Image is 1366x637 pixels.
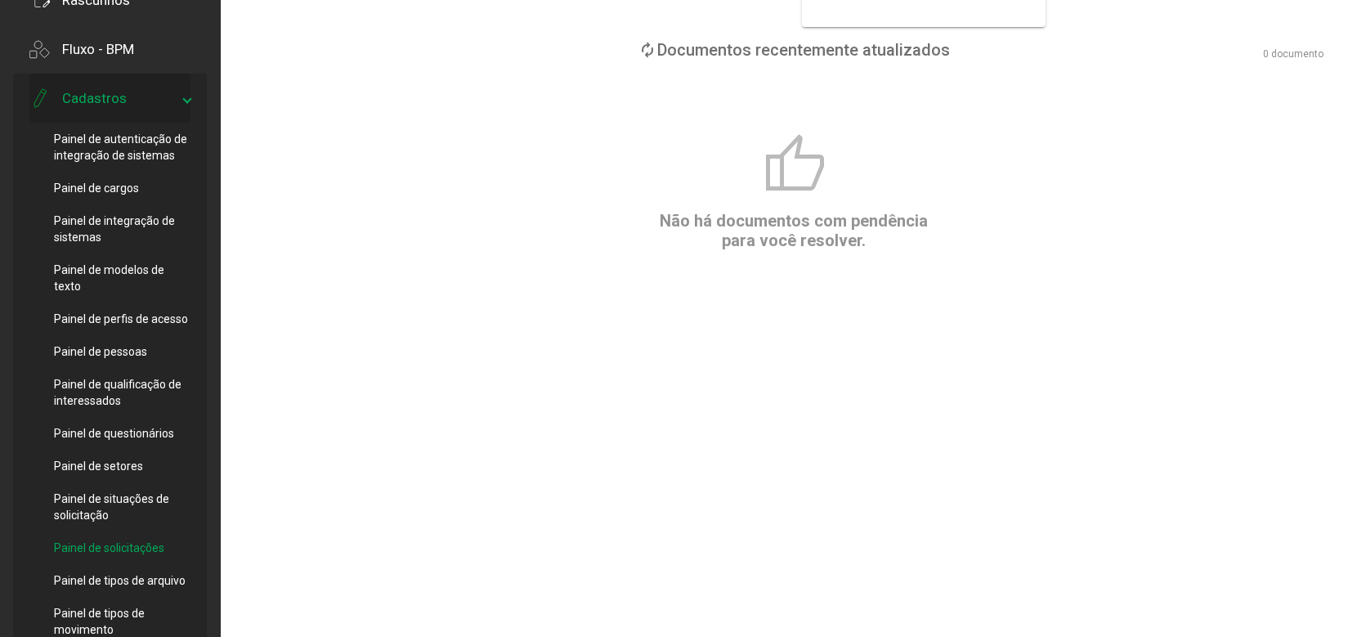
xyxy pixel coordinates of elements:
span: Painel de situações de solicitação [54,491,190,523]
span: Painel de perfis de acesso [54,311,188,327]
mat-icon: thumb_up [760,132,827,199]
mat-icon: loop [638,40,657,60]
mat-expansion-panel-header: Cadastros [29,74,190,123]
span: Painel de setores [54,458,143,474]
div: Cadastros [62,90,127,106]
div: Documentos recentemente atualizados [657,40,950,60]
span: Painel de pessoas [54,343,147,360]
span: Painel de cargos [54,180,139,196]
span: Painel de tipos de arquivo [54,572,186,589]
span: Painel de integração de sistemas [54,213,190,245]
span: Painel de modelos de texto [54,262,190,294]
span: Não há documentos com pendência para você resolver. [660,211,928,250]
span: Painel de questionários [54,425,174,442]
span: Painel de qualificação de interessados [54,376,190,409]
span: Painel de autenticação de integração de sistemas [54,131,190,164]
div: Fluxo - BPM [62,41,134,57]
div: 0 documento [1263,48,1323,60]
span: Painel de solicitações [54,540,164,556]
